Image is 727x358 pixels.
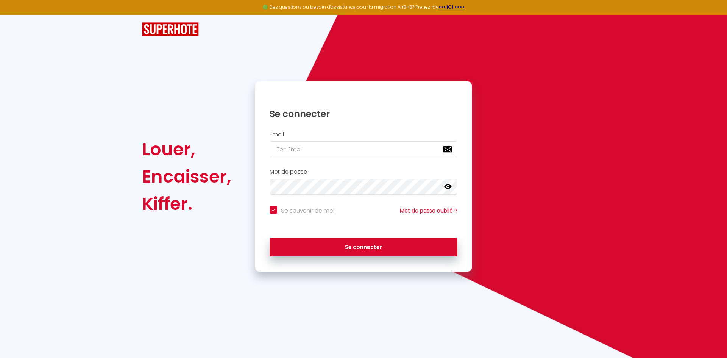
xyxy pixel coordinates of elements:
[142,22,199,36] img: SuperHote logo
[438,4,465,10] a: >>> ICI <<<<
[270,131,457,138] h2: Email
[142,163,231,190] div: Encaisser,
[270,141,457,157] input: Ton Email
[270,108,457,120] h1: Se connecter
[142,136,231,163] div: Louer,
[400,207,457,214] a: Mot de passe oublié ?
[270,238,457,257] button: Se connecter
[270,169,457,175] h2: Mot de passe
[142,190,231,217] div: Kiffer.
